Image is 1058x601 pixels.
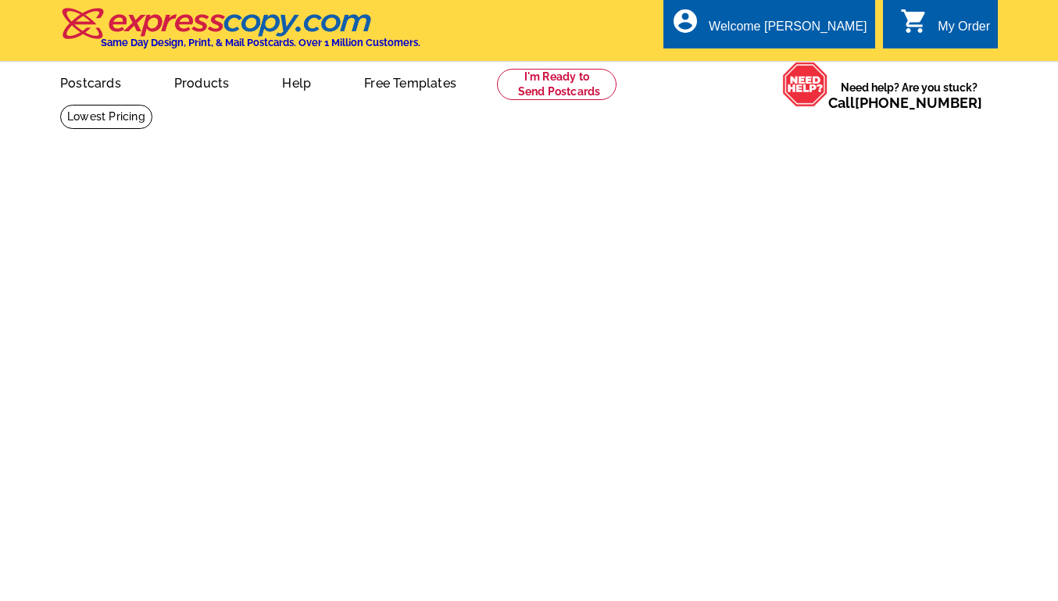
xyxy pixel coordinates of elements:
[671,7,699,35] i: account_circle
[339,63,481,100] a: Free Templates
[709,20,867,41] div: Welcome [PERSON_NAME]
[257,63,336,100] a: Help
[900,17,990,37] a: shopping_cart My Order
[828,80,990,111] span: Need help? Are you stuck?
[35,63,146,100] a: Postcards
[828,95,982,111] span: Call
[149,63,255,100] a: Products
[101,37,420,48] h4: Same Day Design, Print, & Mail Postcards. Over 1 Million Customers.
[900,7,928,35] i: shopping_cart
[855,95,982,111] a: [PHONE_NUMBER]
[938,20,990,41] div: My Order
[782,62,828,107] img: help
[60,19,420,48] a: Same Day Design, Print, & Mail Postcards. Over 1 Million Customers.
